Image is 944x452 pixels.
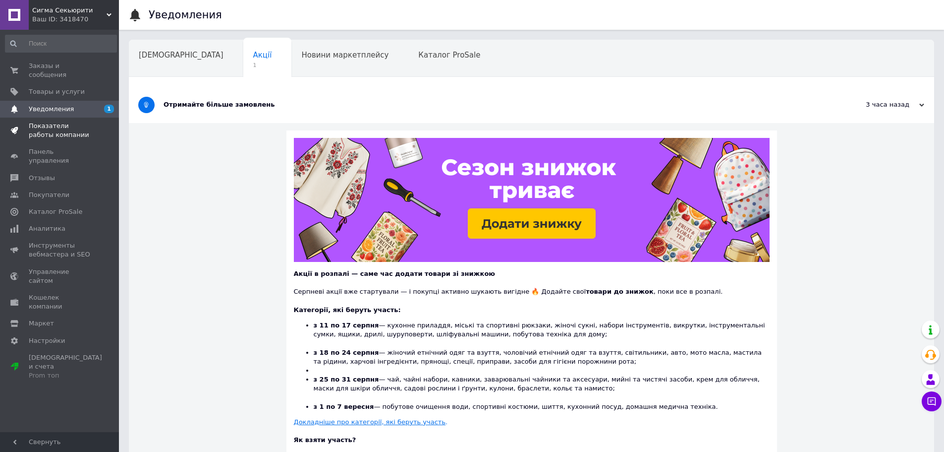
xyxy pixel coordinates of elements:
[164,100,825,109] div: Отримайте більше замовлень
[314,403,374,410] b: з 1 по 7 вересня
[29,122,92,139] span: Показатели работы компании
[314,375,770,402] li: — чай, чайні набори, кавники, заварювальні чайники та аксесуари, мийні та чистячі засоби, крем дл...
[294,270,495,277] b: Акції в розпалі — саме час додати товари зі знижкою
[29,267,92,285] span: Управление сайтом
[586,288,654,295] b: товари до знижок
[314,349,379,356] b: з 18 по 24 серпня
[29,371,102,380] div: Prom топ
[294,418,448,426] a: Докладніше про категорії, які беруть участь.
[32,6,107,15] span: Сигма Секьюрити
[29,105,74,114] span: Уведомления
[294,278,770,296] div: Серпневі акції вже стартували — і покупці активно шукають вигідне 🔥 Додайте свої , поки все в роз...
[29,293,92,311] span: Кошелек компании
[29,241,92,259] span: Инструменты вебмастера и SEO
[253,62,272,69] span: 1
[294,436,356,444] b: Як взяти участь?
[29,191,69,199] span: Покупатели
[29,353,102,381] span: [DEMOGRAPHIC_DATA] и счета
[301,51,389,60] span: Новини маркетплейсу
[825,100,924,109] div: 3 часа назад
[418,51,480,60] span: Каталог ProSale
[314,321,770,348] li: — кухонне приладдя, міські та спортивні рюкзаки, жіночі сукні, набори інструментів, викрутки, інс...
[5,35,117,53] input: Поиск
[32,15,119,24] div: Ваш ID: 3418470
[29,336,65,345] span: Настройки
[29,224,65,233] span: Аналитика
[294,306,401,314] b: Категорії, які беруть участь:
[139,51,223,60] span: [DEMOGRAPHIC_DATA]
[314,322,379,329] b: з 11 по 17 серпня
[29,147,92,165] span: Панель управления
[253,51,272,60] span: Акції
[29,207,82,216] span: Каталог ProSale
[29,174,55,183] span: Отзывы
[314,376,379,383] b: з 25 по 31 серпня
[314,402,770,411] li: — побутове очищення води, спортивні костюми, шиття, кухонний посуд, домашня медична техніка.
[294,418,446,426] u: Докладніше про категорії, які беруть участь
[922,391,942,411] button: Чат с покупателем
[29,319,54,328] span: Маркет
[29,62,92,79] span: Заказы и сообщения
[149,9,222,21] h1: Уведомления
[314,348,770,366] li: — жіночий етнічний одяг та взуття, чоловічий етнічний одяг та взуття, світильники, авто, мото мас...
[29,87,85,96] span: Товары и услуги
[104,105,114,113] span: 1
